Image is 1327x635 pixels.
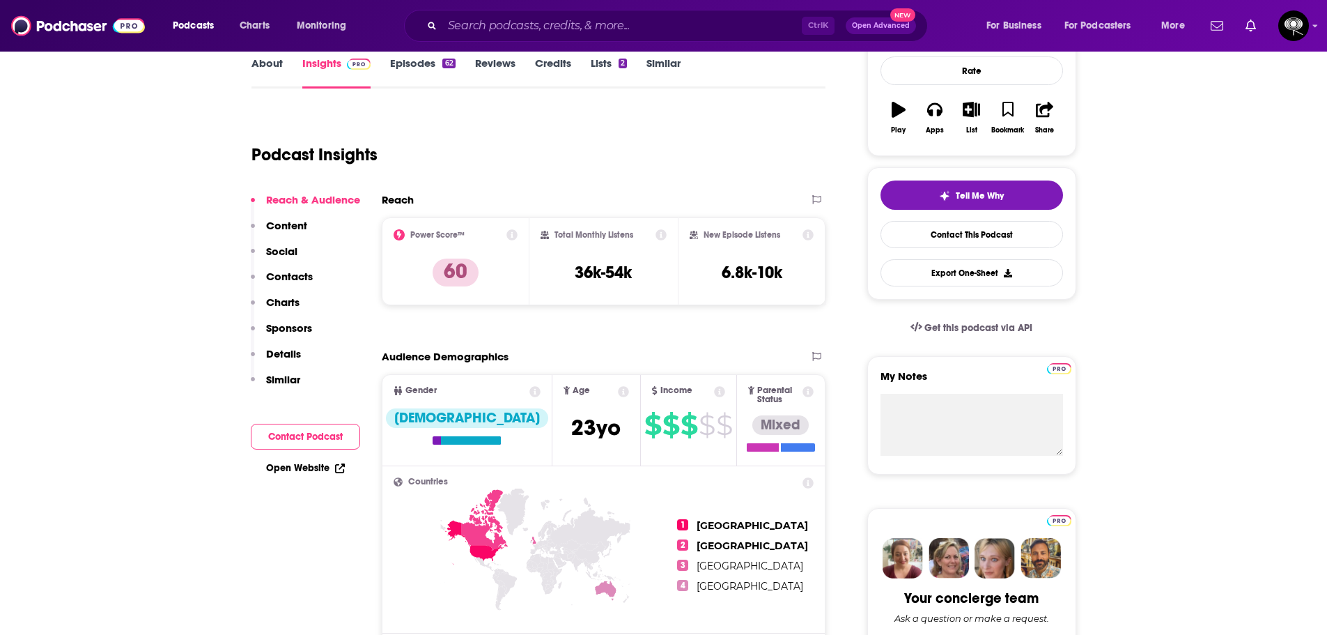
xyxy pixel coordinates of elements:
[251,219,307,245] button: Content
[386,408,548,428] div: [DEMOGRAPHIC_DATA]
[390,56,455,89] a: Episodes62
[1047,361,1071,374] a: Pro website
[677,519,688,530] span: 1
[880,369,1063,394] label: My Notes
[752,415,809,435] div: Mixed
[917,93,953,143] button: Apps
[591,56,627,89] a: Lists2
[956,190,1004,201] span: Tell Me Why
[697,540,808,552] span: [GEOGRAPHIC_DATA]
[266,347,301,360] p: Details
[1055,15,1151,37] button: open menu
[475,56,515,89] a: Reviews
[660,386,692,395] span: Income
[681,414,697,436] span: $
[1026,93,1062,143] button: Share
[408,477,448,487] span: Countries
[991,126,1024,135] div: Bookmark
[163,15,232,37] button: open menu
[1035,126,1054,135] div: Share
[302,56,371,89] a: InsightsPodchaser Pro
[904,590,1039,607] div: Your concierge team
[644,414,661,436] span: $
[266,321,312,335] p: Sponsors
[266,296,300,309] p: Charts
[251,144,378,165] h1: Podcast Insights
[697,560,803,572] span: [GEOGRAPHIC_DATA]
[173,16,214,36] span: Podcasts
[266,219,307,232] p: Content
[966,126,977,135] div: List
[1278,10,1309,41] button: Show profile menu
[722,262,782,283] h3: 6.8k-10k
[880,221,1063,248] a: Contact This Podcast
[410,230,465,240] h2: Power Score™
[433,259,479,286] p: 60
[929,538,969,579] img: Barbara Profile
[990,93,1026,143] button: Bookmark
[1278,10,1309,41] span: Logged in as columbiapub
[231,15,278,37] a: Charts
[535,56,571,89] a: Credits
[662,414,679,436] span: $
[883,538,923,579] img: Sydney Profile
[619,59,627,68] div: 2
[677,580,688,591] span: 4
[880,259,1063,286] button: Export One-Sheet
[1161,16,1185,36] span: More
[575,262,632,283] h3: 36k-54k
[240,16,270,36] span: Charts
[266,373,300,386] p: Similar
[802,17,835,35] span: Ctrl K
[1021,538,1061,579] img: Jon Profile
[266,270,313,283] p: Contacts
[880,181,1063,210] button: tell me why sparkleTell Me Why
[1205,14,1229,38] a: Show notifications dropdown
[266,462,345,474] a: Open Website
[926,126,944,135] div: Apps
[442,15,802,37] input: Search podcasts, credits, & more...
[554,230,633,240] h2: Total Monthly Listens
[251,321,312,347] button: Sponsors
[1047,363,1071,374] img: Podchaser Pro
[1064,16,1131,36] span: For Podcasters
[880,93,917,143] button: Play
[1047,513,1071,526] a: Pro website
[442,59,455,68] div: 62
[890,8,915,22] span: New
[1278,10,1309,41] img: User Profile
[699,414,715,436] span: $
[880,56,1063,85] div: Rate
[975,538,1015,579] img: Jules Profile
[757,386,800,404] span: Parental Status
[894,613,1049,624] div: Ask a question or make a request.
[417,10,941,42] div: Search podcasts, credits, & more...
[953,93,989,143] button: List
[266,245,297,258] p: Social
[573,386,590,395] span: Age
[251,56,283,89] a: About
[251,373,300,399] button: Similar
[382,350,509,363] h2: Audience Demographics
[939,190,950,201] img: tell me why sparkle
[347,59,371,70] img: Podchaser Pro
[677,560,688,571] span: 3
[251,193,360,219] button: Reach & Audience
[287,15,364,37] button: open menu
[266,193,360,206] p: Reach & Audience
[297,16,346,36] span: Monitoring
[11,13,145,39] img: Podchaser - Follow, Share and Rate Podcasts
[405,386,437,395] span: Gender
[646,56,681,89] a: Similar
[1240,14,1262,38] a: Show notifications dropdown
[986,16,1041,36] span: For Business
[1047,515,1071,526] img: Podchaser Pro
[846,17,916,34] button: Open AdvancedNew
[1151,15,1202,37] button: open menu
[251,270,313,296] button: Contacts
[924,322,1032,334] span: Get this podcast via API
[697,519,808,532] span: [GEOGRAPHIC_DATA]
[891,126,906,135] div: Play
[382,193,414,206] h2: Reach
